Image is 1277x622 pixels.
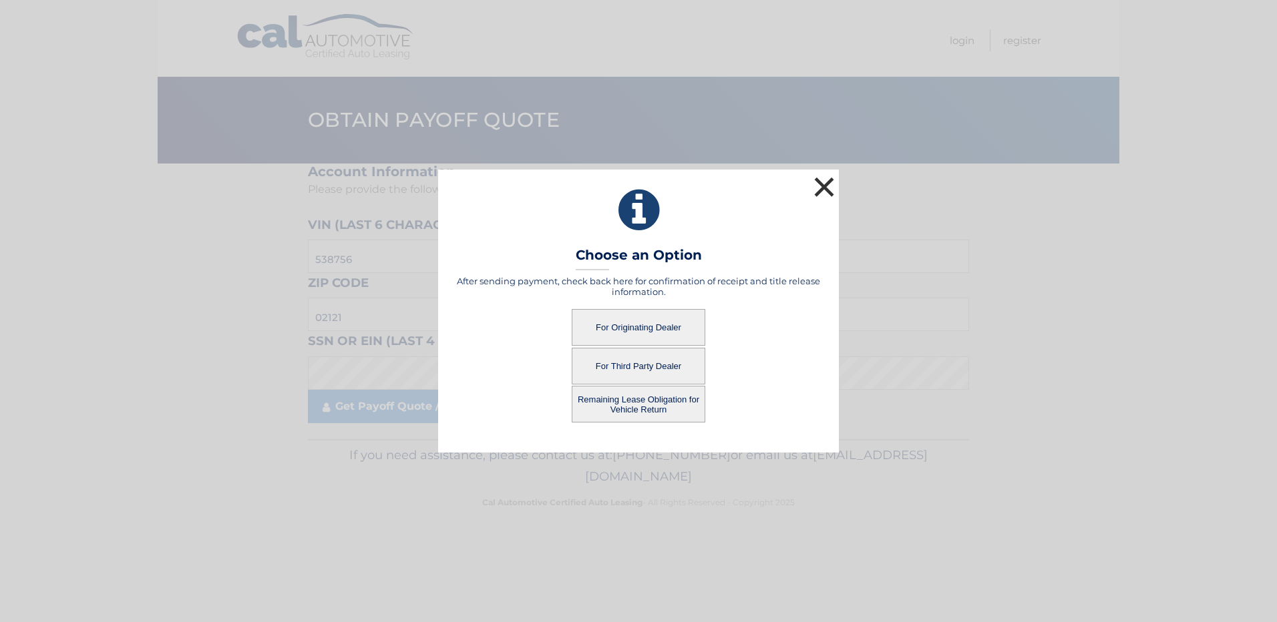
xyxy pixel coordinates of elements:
h5: After sending payment, check back here for confirmation of receipt and title release information. [455,276,822,297]
button: For Third Party Dealer [572,348,705,384]
button: Remaining Lease Obligation for Vehicle Return [572,386,705,422]
button: For Originating Dealer [572,309,705,346]
button: × [811,174,838,200]
h3: Choose an Option [576,247,702,270]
